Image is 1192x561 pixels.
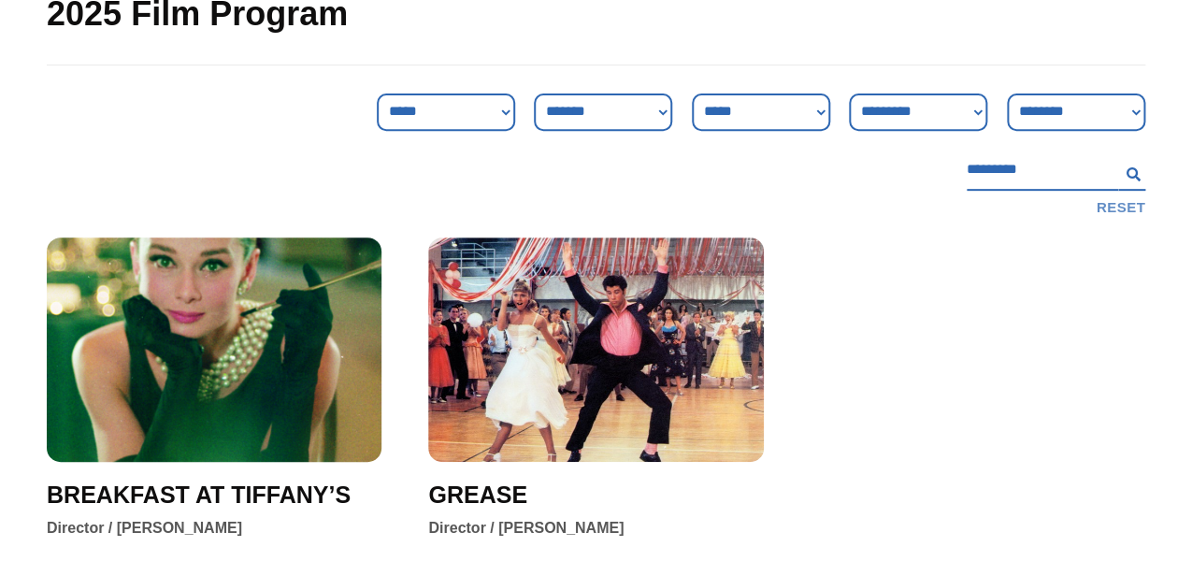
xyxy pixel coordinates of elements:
select: Country Filter [849,93,987,132]
select: Genre Filter [377,93,515,132]
div: Director / [PERSON_NAME] [47,518,242,539]
div: Director / [PERSON_NAME] [428,518,624,539]
a: BREAKFAST AT TIFFANY’S [47,481,351,509]
select: Sort filter [534,93,672,132]
select: Language [1007,93,1145,132]
input: Search Filter [967,150,1118,191]
a: GREASE [428,481,527,509]
select: Venue Filter [692,93,830,132]
button: Reset [1096,200,1145,214]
